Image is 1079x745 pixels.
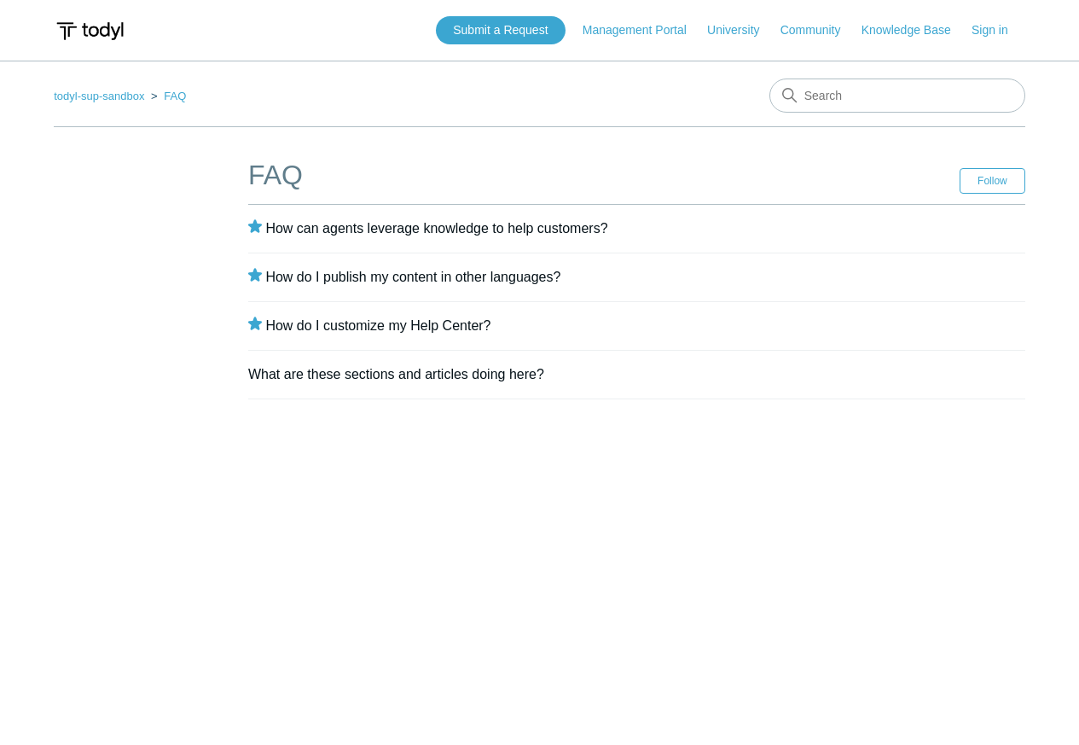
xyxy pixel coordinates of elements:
input: Search [769,79,1025,113]
button: Follow Section [960,168,1025,194]
a: University [707,21,776,39]
a: How can agents leverage knowledge to help customers? [265,221,607,236]
a: Knowledge Base [861,21,968,39]
a: todyl-sup-sandbox [54,90,144,102]
li: FAQ [148,90,186,102]
a: How do I customize my Help Center? [265,318,490,333]
svg: Promoted article [248,268,262,282]
a: How do I publish my content in other languages? [265,270,560,284]
li: todyl-sup-sandbox [54,90,148,102]
svg: Promoted article [248,219,262,233]
a: What are these sections and articles doing here? [248,367,544,381]
h1: FAQ [248,154,960,195]
iframe: Button to launch messaging window [1011,677,1065,731]
a: Submit a Request [436,16,565,44]
a: Community [780,21,858,39]
a: Management Portal [583,21,704,39]
svg: Promoted article [248,317,262,330]
a: FAQ [164,90,186,102]
img: todyl-sup-sandbox Help Center home page [54,15,126,47]
a: Sign in [972,21,1025,39]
